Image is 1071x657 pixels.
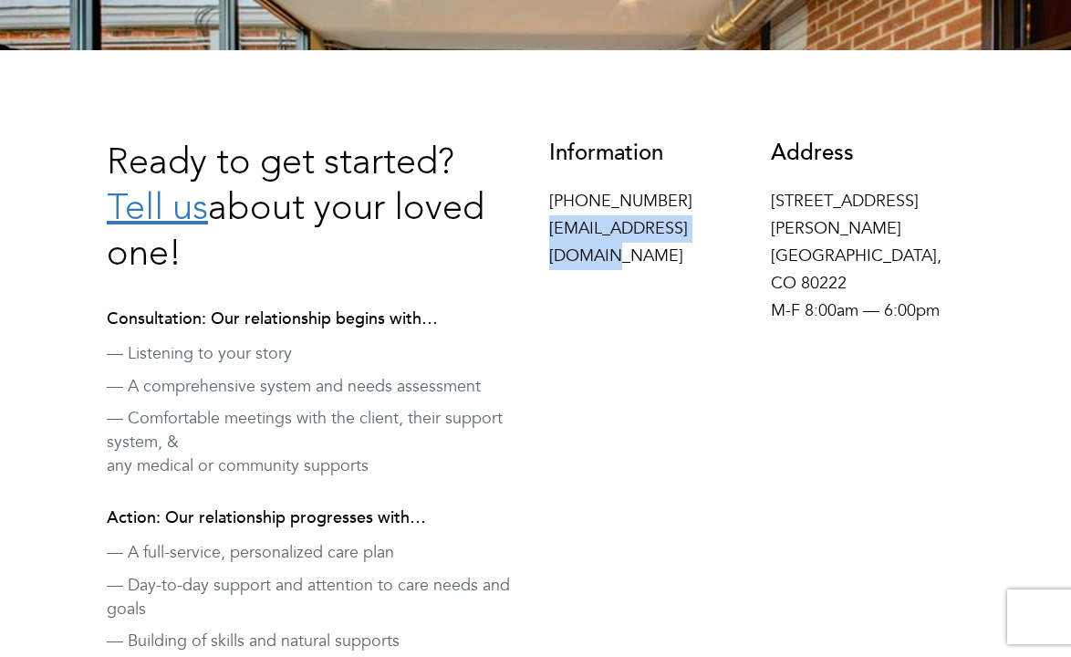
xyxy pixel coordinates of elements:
[549,141,743,165] h3: Information
[107,192,208,228] a: Tell us
[107,630,522,653] p: — Building of skills and natural supports
[107,407,522,477] p: — Comfortable meetings with the client, their support system, & any medical or community supports
[771,141,965,165] h3: Address
[107,541,522,565] p: — A full-service, personalized care plan
[107,342,522,366] p: — Listening to your story
[107,574,522,620] p: — Day-to-day support and attention to care needs and goals
[107,310,522,328] h4: Consultation: Our relationship begins with…
[107,141,522,278] h3: Ready to get started? about your loved one!
[107,375,522,399] p: — A comprehensive system and needs assessment
[549,188,743,270] p: [PHONE_NUMBER] [EMAIL_ADDRESS][DOMAIN_NAME]
[107,509,522,527] h4: Action: Our relationship progresses with…
[771,188,965,325] p: [STREET_ADDRESS][PERSON_NAME] [GEOGRAPHIC_DATA], CO 80222 M-F 8:00am — 6:00pm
